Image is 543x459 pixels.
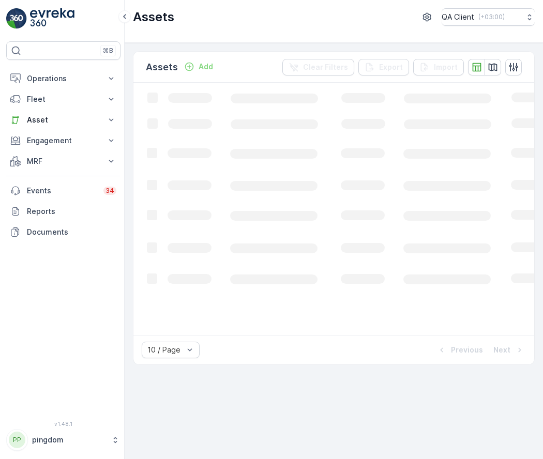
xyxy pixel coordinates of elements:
[282,59,354,75] button: Clear Filters
[6,151,120,172] button: MRF
[6,89,120,110] button: Fleet
[32,435,106,445] p: pingdom
[6,222,120,242] a: Documents
[27,135,100,146] p: Engagement
[6,110,120,130] button: Asset
[442,8,535,26] button: QA Client(+03:00)
[493,345,510,355] p: Next
[435,344,484,356] button: Previous
[27,227,116,237] p: Documents
[103,47,113,55] p: ⌘B
[6,421,120,427] span: v 1.48.1
[6,429,120,451] button: PPpingdom
[27,94,100,104] p: Fleet
[30,8,74,29] img: logo_light-DOdMpM7g.png
[146,60,178,74] p: Assets
[105,187,114,195] p: 34
[180,60,217,73] button: Add
[27,186,97,196] p: Events
[6,180,120,201] a: Events34
[27,115,100,125] p: Asset
[478,13,505,21] p: ( +03:00 )
[27,206,116,217] p: Reports
[358,59,409,75] button: Export
[6,8,27,29] img: logo
[9,432,25,448] div: PP
[434,62,458,72] p: Import
[451,345,483,355] p: Previous
[6,68,120,89] button: Operations
[27,73,100,84] p: Operations
[413,59,464,75] button: Import
[199,62,213,72] p: Add
[303,62,348,72] p: Clear Filters
[6,201,120,222] a: Reports
[379,62,403,72] p: Export
[6,130,120,151] button: Engagement
[133,9,174,25] p: Assets
[27,156,100,166] p: MRF
[492,344,526,356] button: Next
[442,12,474,22] p: QA Client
